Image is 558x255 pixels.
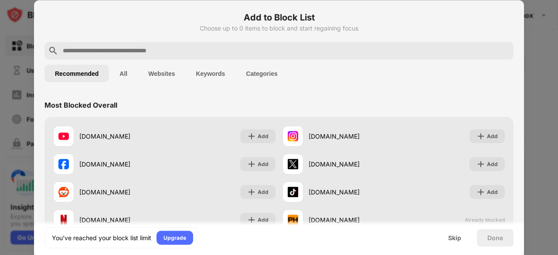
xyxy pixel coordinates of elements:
[185,65,235,82] button: Keywords
[487,234,503,241] div: Done
[258,215,269,224] div: Add
[163,233,186,242] div: Upgrade
[235,65,288,82] button: Categories
[44,24,514,31] div: Choose up to 0 items to block and start regaining focus
[487,132,498,140] div: Add
[44,10,514,24] h6: Add to Block List
[487,187,498,196] div: Add
[109,65,138,82] button: All
[79,215,164,224] div: [DOMAIN_NAME]
[79,187,164,197] div: [DOMAIN_NAME]
[465,217,505,223] span: Already blocked
[258,132,269,140] div: Add
[79,132,164,141] div: [DOMAIN_NAME]
[448,234,461,241] div: Skip
[58,187,69,197] img: favicons
[309,187,394,197] div: [DOMAIN_NAME]
[487,160,498,168] div: Add
[44,65,109,82] button: Recommended
[48,45,58,56] img: search.svg
[309,132,394,141] div: [DOMAIN_NAME]
[288,187,298,197] img: favicons
[58,159,69,169] img: favicons
[309,160,394,169] div: [DOMAIN_NAME]
[44,100,117,109] div: Most Blocked Overall
[52,233,151,242] div: You’ve reached your block list limit
[79,160,164,169] div: [DOMAIN_NAME]
[258,160,269,168] div: Add
[288,131,298,141] img: favicons
[288,159,298,169] img: favicons
[309,215,394,224] div: [DOMAIN_NAME]
[288,214,298,225] img: favicons
[58,214,69,225] img: favicons
[58,131,69,141] img: favicons
[258,187,269,196] div: Add
[138,65,185,82] button: Websites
